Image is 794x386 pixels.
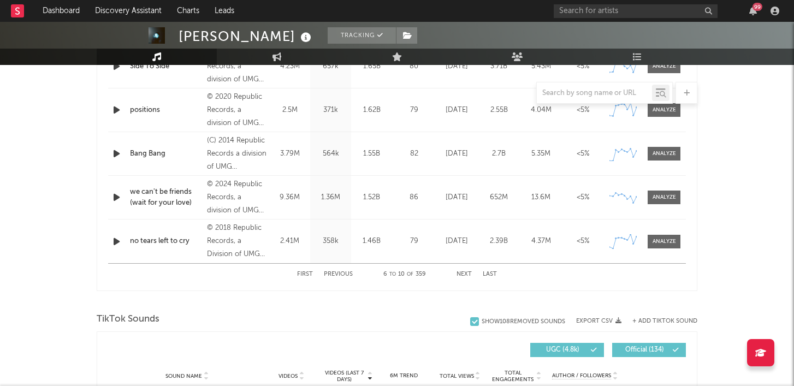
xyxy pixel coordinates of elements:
[481,105,517,116] div: 2.55B
[130,61,202,72] a: Side To Side
[576,318,621,324] button: Export CSV
[612,343,686,357] button: Official(134)
[621,318,697,324] button: + Add TikTok Sound
[619,347,669,353] span: Official ( 134 )
[565,192,601,203] div: <5%
[354,149,389,159] div: 1.55B
[354,61,389,72] div: 1.65B
[207,178,266,217] div: © 2024 Republic Records, a division of UMG Recordings, Inc.
[313,149,348,159] div: 564k
[165,373,202,379] span: Sound Name
[313,105,348,116] div: 371k
[328,27,396,44] button: Tracking
[272,192,307,203] div: 9.36M
[457,271,472,277] button: Next
[632,318,697,324] button: + Add TikTok Sound
[407,272,413,277] span: of
[207,222,266,261] div: © 2018 Republic Records, a Division of UMG Recordings, Inc.
[523,105,559,116] div: 4.04M
[491,370,535,383] span: Total Engagements
[565,149,601,159] div: <5%
[389,272,396,277] span: to
[752,3,762,11] div: 99
[440,373,474,379] span: Total Views
[272,236,307,247] div: 2.41M
[322,370,366,383] span: Videos (last 7 days)
[395,236,433,247] div: 79
[523,192,559,203] div: 13.6M
[97,313,159,326] span: TikTok Sounds
[481,61,517,72] div: 3.71B
[297,271,313,277] button: First
[439,236,475,247] div: [DATE]
[749,7,757,15] button: 99
[272,149,307,159] div: 3.79M
[272,61,307,72] div: 4.23M
[130,236,202,247] a: no tears left to cry
[537,347,588,353] span: UGC ( 4.8k )
[439,105,475,116] div: [DATE]
[565,61,601,72] div: <5%
[439,149,475,159] div: [DATE]
[565,105,601,116] div: <5%
[439,61,475,72] div: [DATE]
[279,373,298,379] span: Videos
[483,271,497,277] button: Last
[481,192,517,203] div: 652M
[130,105,202,116] a: positions
[354,236,389,247] div: 1.46B
[179,27,314,45] div: [PERSON_NAME]
[130,187,202,208] a: we can't be friends (wait for your love)
[482,318,565,325] div: Show 108 Removed Sounds
[554,4,718,18] input: Search for artists
[378,372,429,380] div: 6M Trend
[324,271,353,277] button: Previous
[481,236,517,247] div: 2.39B
[313,192,348,203] div: 1.36M
[523,149,559,159] div: 5.35M
[537,89,652,98] input: Search by song name or URL
[130,149,202,159] a: Bang Bang
[552,372,611,379] span: Author / Followers
[523,61,559,72] div: 5.43M
[565,236,601,247] div: <5%
[207,91,266,130] div: © 2020 Republic Records, a division of UMG Recordings, Inc.
[313,236,348,247] div: 358k
[395,149,433,159] div: 82
[439,192,475,203] div: [DATE]
[207,134,266,174] div: (C) 2014 Republic Records a division of UMG Recordings Inc & Lava Music LLC
[313,61,348,72] div: 657k
[395,61,433,72] div: 80
[354,105,389,116] div: 1.62B
[375,268,435,281] div: 6 10 359
[481,149,517,159] div: 2.7B
[272,105,307,116] div: 2.5M
[207,47,266,86] div: © 2016 Republic Records, a division of UMG Recordings, Inc.
[523,236,559,247] div: 4.37M
[354,192,389,203] div: 1.52B
[395,105,433,116] div: 79
[395,192,433,203] div: 86
[530,343,604,357] button: UGC(4.8k)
